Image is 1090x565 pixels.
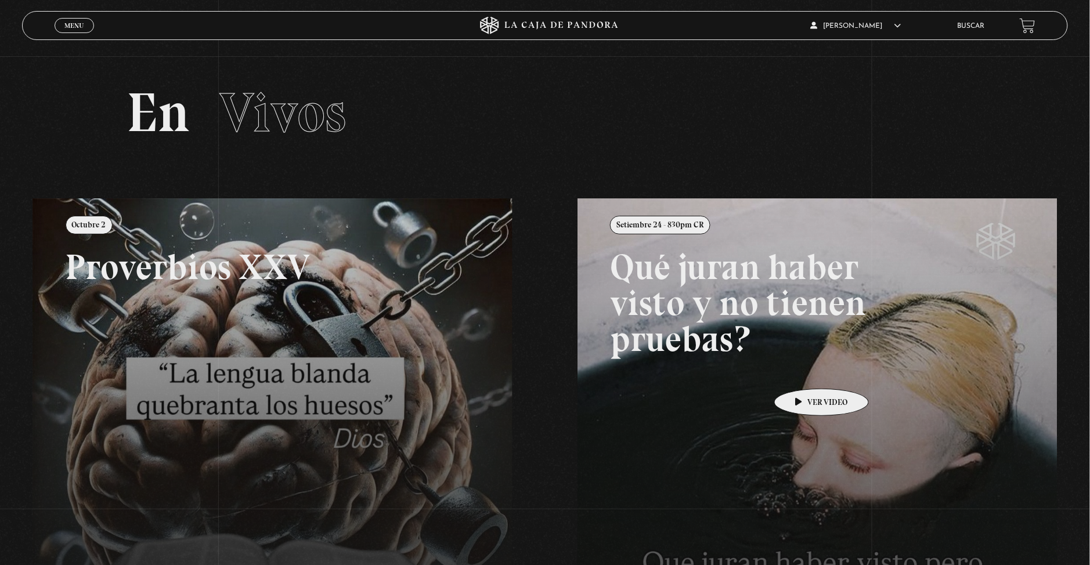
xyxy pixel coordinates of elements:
span: [PERSON_NAME] [811,23,901,30]
a: Buscar [958,23,985,30]
span: Menu [64,22,84,29]
span: Cerrar [61,32,88,40]
span: Vivos [219,79,346,146]
h2: En [127,85,963,140]
a: View your shopping cart [1020,18,1035,34]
